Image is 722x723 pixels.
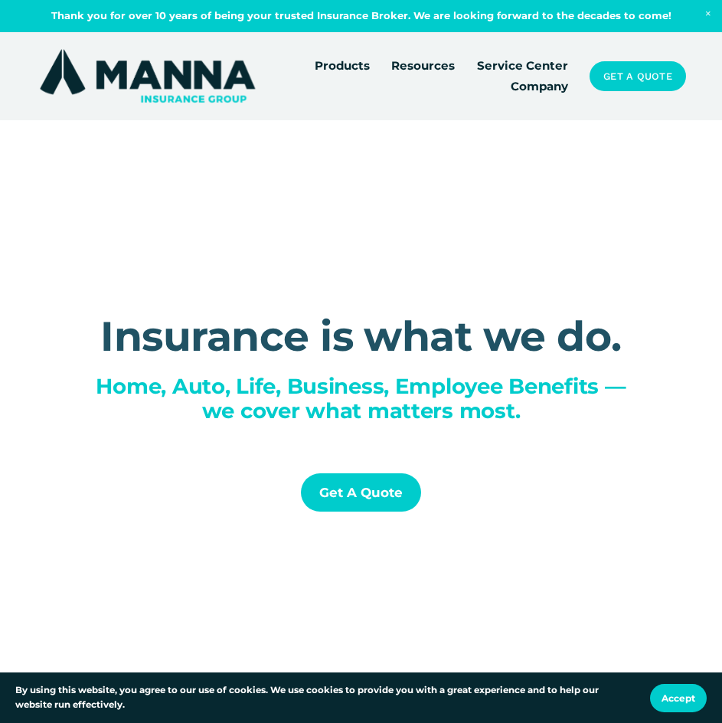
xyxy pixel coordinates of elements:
button: Accept [650,684,707,712]
a: Get a Quote [590,61,686,90]
strong: Insurance is what we do. [100,311,621,361]
span: Products [315,57,370,75]
a: folder dropdown [391,55,455,76]
span: Resources [391,57,455,75]
a: folder dropdown [315,55,370,76]
span: Accept [662,692,695,704]
a: Get a Quote [301,473,420,512]
a: Service Center [477,55,568,76]
a: Company [511,76,568,97]
img: Manna Insurance Group [36,46,259,106]
span: Home, Auto, Life, Business, Employee Benefits — we cover what matters most. [96,373,632,424]
p: By using this website, you agree to our use of cookies. We use cookies to provide you with a grea... [15,683,635,712]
